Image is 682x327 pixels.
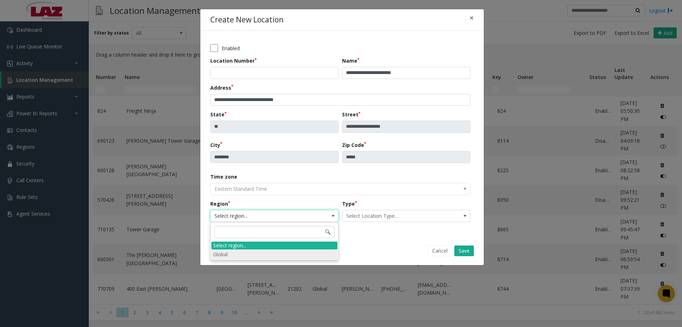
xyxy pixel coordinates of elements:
label: City [210,141,222,149]
label: Zip Code [342,141,366,149]
label: State [210,111,227,118]
label: Street [342,111,361,118]
label: Region [210,200,230,207]
button: Save [454,246,474,256]
div: Select region... [211,242,337,249]
label: Enabled [222,44,240,52]
span: Select Location Type... [342,210,444,222]
li: Global [211,249,337,259]
label: Location Number [210,57,257,64]
label: Name [342,57,359,64]
span: Select region... [211,210,313,222]
label: Address [210,84,233,91]
label: Time zone [210,173,237,180]
span: × [470,13,474,23]
button: Close [465,9,479,27]
button: Cancel [428,246,452,256]
label: Type [342,200,357,207]
app-dropdown: The timezone is automatically set based on the address and cannot be edited. [210,185,470,192]
h4: Create New Location [210,14,283,26]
